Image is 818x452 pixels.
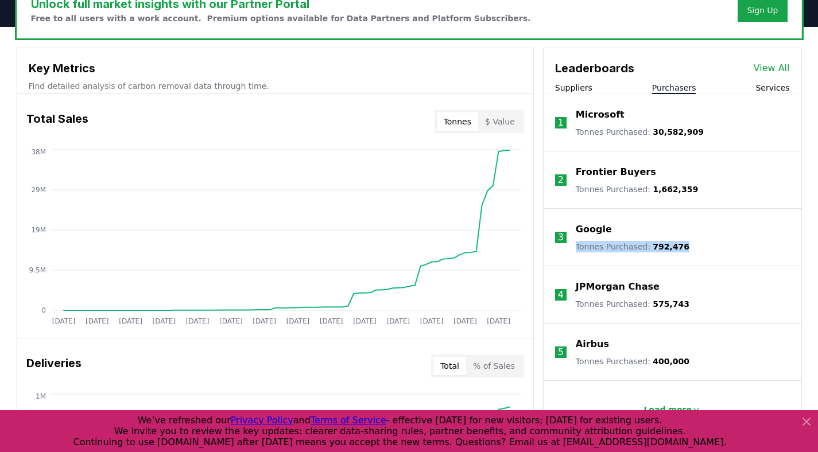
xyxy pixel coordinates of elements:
a: Sign Up [747,5,778,16]
tspan: 0 [41,306,46,314]
tspan: [DATE] [286,317,309,325]
tspan: [DATE] [353,317,377,325]
p: Tonnes Purchased : [576,126,704,138]
tspan: [DATE] [253,317,276,325]
a: Airbus [576,337,609,351]
tspan: 29M [31,186,46,194]
tspan: 38M [31,148,46,156]
h3: Total Sales [26,110,88,133]
p: Find detailed analysis of carbon removal data through time. [29,80,522,92]
button: Tonnes [437,112,478,131]
tspan: [DATE] [52,317,75,325]
p: 4 [558,288,564,302]
span: 30,582,909 [653,127,704,137]
span: 792,476 [653,242,689,251]
a: Google [576,223,612,236]
p: Tonnes Purchased : [576,356,689,367]
tspan: [DATE] [386,317,410,325]
button: Load more [634,398,710,421]
span: 575,743 [653,299,689,309]
p: 1 [558,116,564,130]
tspan: [DATE] [85,317,108,325]
a: Microsoft [576,108,625,122]
h3: Key Metrics [29,60,522,77]
tspan: 1M [36,392,46,400]
button: Services [755,82,789,93]
tspan: 9.5M [29,266,45,274]
p: Tonnes Purchased : [576,241,689,252]
p: 2 [558,173,564,187]
button: Purchasers [652,82,696,93]
tspan: [DATE] [185,317,209,325]
a: Frontier Buyers [576,165,656,179]
button: % of Sales [466,357,522,375]
tspan: [DATE] [152,317,176,325]
h3: Deliveries [26,354,82,377]
p: 3 [558,231,564,244]
tspan: [DATE] [420,317,443,325]
span: 1,662,359 [653,185,698,194]
tspan: 19M [31,226,46,234]
p: Tonnes Purchased : [576,298,689,310]
tspan: [DATE] [219,317,243,325]
tspan: [DATE] [319,317,343,325]
tspan: [DATE] [487,317,510,325]
tspan: [DATE] [453,317,477,325]
p: Free to all users with a work account. Premium options available for Data Partners and Platform S... [31,13,531,24]
p: 5 [558,345,564,359]
button: $ Value [478,112,522,131]
a: View All [754,61,790,75]
a: JPMorgan Chase [576,280,660,294]
button: Suppliers [555,82,592,93]
tspan: [DATE] [119,317,142,325]
button: Total [433,357,466,375]
p: Tonnes Purchased : [576,184,698,195]
p: Load more [643,404,692,415]
span: 400,000 [653,357,689,366]
h3: Leaderboards [555,60,634,77]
